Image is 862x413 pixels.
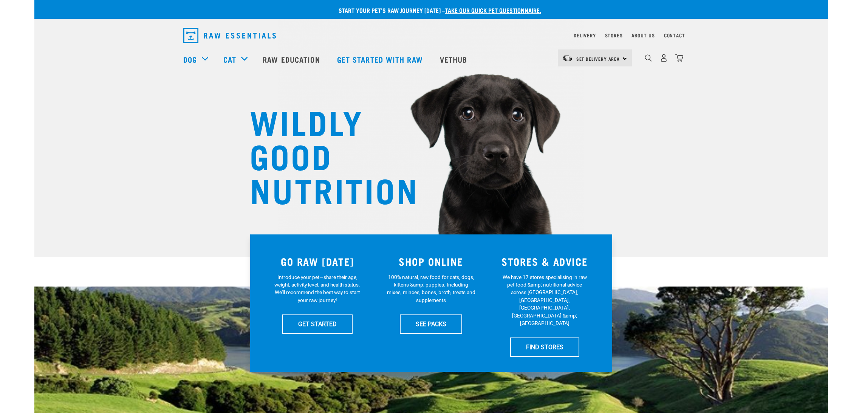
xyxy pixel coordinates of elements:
[273,273,362,304] p: Introduce your pet—share their age, weight, activity level, and health status. We'll recommend th...
[631,34,655,37] a: About Us
[432,44,477,74] a: Vethub
[645,54,652,62] img: home-icon-1@2x.png
[255,44,329,74] a: Raw Education
[400,314,462,333] a: SEE PACKS
[500,273,589,327] p: We have 17 stores specialising in raw pet food &amp; nutritional advice across [GEOGRAPHIC_DATA],...
[265,256,370,267] h3: GO RAW [DATE]
[34,44,828,74] nav: dropdown navigation
[510,337,579,356] a: FIND STORES
[664,34,685,37] a: Contact
[387,273,475,304] p: 100% natural, raw food for cats, dogs, kittens &amp; puppies. Including mixes, minces, bones, bro...
[183,54,197,65] a: Dog
[675,54,683,62] img: home-icon@2x.png
[183,28,276,43] img: Raw Essentials Logo
[223,54,236,65] a: Cat
[492,256,597,267] h3: STORES & ADVICE
[177,25,685,46] nav: dropdown navigation
[574,34,596,37] a: Delivery
[562,55,573,62] img: van-moving.png
[660,54,668,62] img: user.png
[605,34,623,37] a: Stores
[330,44,432,74] a: Get started with Raw
[40,6,834,15] p: Start your pet’s raw journey [DATE] –
[445,8,541,12] a: take our quick pet questionnaire.
[282,314,353,333] a: GET STARTED
[250,104,401,206] h1: WILDLY GOOD NUTRITION
[576,57,620,60] span: Set Delivery Area
[379,256,483,267] h3: SHOP ONLINE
